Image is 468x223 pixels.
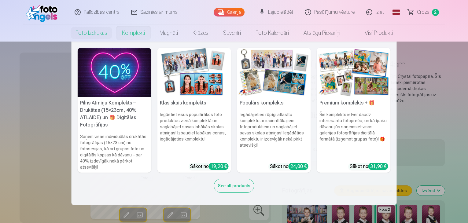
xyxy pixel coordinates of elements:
[317,109,391,160] h6: Šis komplekts ietver daudz interesantu fotopreču, un kā īpašu dāvanu jūs saņemsiet visas galerija...
[296,24,348,42] a: Atslēgu piekariņi
[348,24,400,42] a: Visi produkti
[237,48,311,97] img: Populārs komplekts
[317,48,391,97] img: Premium komplekts + 🎁
[417,9,429,16] span: Grozs
[115,24,152,42] a: Komplekti
[317,48,391,173] a: Premium komplekts + 🎁 Premium komplekts + 🎁Šis komplekts ietver daudz interesantu fotopreču, un k...
[209,163,229,170] div: 19,20 €
[237,109,311,160] h6: Iegādājieties rūpīgi atlasītu komplektu ar iecienītākajiem fotoproduktiem un saglabājiet savas sk...
[368,163,388,170] div: 31,90 €
[157,97,231,109] h5: Klasiskais komplekts
[78,48,151,97] img: Pilns Atmiņu Komplekts – Drukātas (15×23cm, 40% ATLAIDE) un 🎁 Digitālas Fotogrāfijas
[214,8,245,16] a: Galerija
[78,48,151,173] a: Pilns Atmiņu Komplekts – Drukātas (15×23cm, 40% ATLAIDE) un 🎁 Digitālas Fotogrāfijas Pilns Atmiņu...
[317,97,391,109] h5: Premium komplekts + 🎁
[157,48,231,173] a: Klasiskais komplektsKlasiskais komplektsIegūstiet visus populārākos foto produktus vienā komplekt...
[68,24,115,42] a: Foto izdrukas
[185,24,216,42] a: Krūzes
[26,2,61,22] img: /fa1
[237,48,311,173] a: Populārs komplektsPopulārs komplektsIegādājieties rūpīgi atlasītu komplektu ar iecienītākajiem fo...
[157,109,231,160] h6: Iegūstiet visus populārākos foto produktus vienā komplektā un saglabājiet savas labākās skolas at...
[350,163,388,170] div: Sākot no
[190,163,229,170] div: Sākot no
[216,24,248,42] a: Suvenīri
[270,163,308,170] div: Sākot no
[248,24,296,42] a: Foto kalendāri
[157,48,231,97] img: Klasiskais komplekts
[78,97,151,131] h5: Pilns Atmiņu Komplekts – Drukātas (15×23cm, 40% ATLAIDE) un 🎁 Digitālas Fotogrāfijas
[78,131,151,173] h6: Saņem visas individuālās drukātās fotogrāfijas (15×23 cm) no fotosesijas, kā arī grupas foto un d...
[214,179,254,193] div: See all products
[289,163,308,170] div: 24,00 €
[152,24,185,42] a: Magnēti
[214,182,254,188] a: See all products
[237,97,311,109] h5: Populārs komplekts
[432,9,439,16] span: 2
